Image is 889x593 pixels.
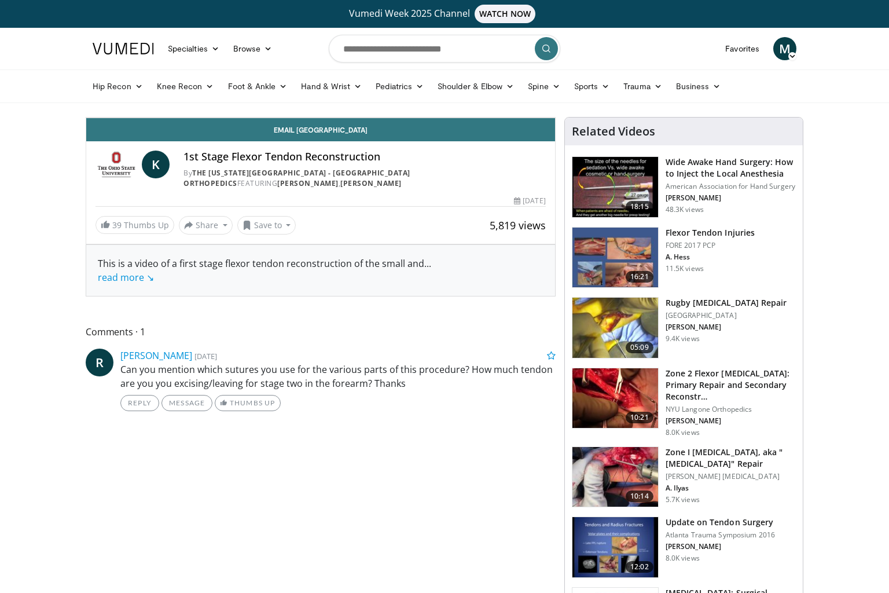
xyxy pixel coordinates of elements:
[161,395,212,411] a: Message
[369,75,431,98] a: Pediatrics
[120,349,192,362] a: [PERSON_NAME]
[329,35,560,63] input: Search topics, interventions
[572,227,796,288] a: 16:21 Flexor Tendon Injuries FORE 2017 PCP A. Hess 11.5K views
[86,324,556,339] span: Comments 1
[666,227,755,239] h3: Flexor Tendon Injuries
[666,193,796,203] p: [PERSON_NAME]
[572,447,658,507] img: 0d59ad00-c255-429e-9de8-eb2f74552347.150x105_q85_crop-smart_upscale.jpg
[572,517,796,578] a: 12:02 Update on Tendon Surgery Atlanta Trauma Symposium 2016 [PERSON_NAME] 8.0K views
[669,75,728,98] a: Business
[666,297,787,309] h3: Rugby [MEDICAL_DATA] Repair
[475,5,536,23] span: WATCH NOW
[221,75,295,98] a: Foot & Ankle
[666,446,796,470] h3: Zone I [MEDICAL_DATA], aka "[MEDICAL_DATA]" Repair
[98,257,431,284] span: ...
[215,395,280,411] a: Thumbs Up
[666,323,787,332] p: [PERSON_NAME]
[86,349,113,376] a: R
[572,298,658,358] img: 8c27fefa-cd62-4f8e-93ff-934928e829ee.150x105_q85_crop-smart_upscale.jpg
[773,37,796,60] a: M
[572,156,796,218] a: 18:15 Wide Awake Hand Surgery: How to Inject the Local Anesthesia American Association for Hand S...
[626,490,653,502] span: 10:14
[572,368,658,429] img: b15ab5f3-4390-48d4-b275-99626f519c4a.150x105_q85_crop-smart_upscale.jpg
[112,219,122,230] span: 39
[150,75,221,98] a: Knee Recon
[86,75,150,98] a: Hip Recon
[183,168,410,188] a: The [US_STATE][GEOGRAPHIC_DATA] - [GEOGRAPHIC_DATA] Orthopedics
[572,228,658,288] img: 7006d695-e87b-44ca-8282-580cfbaead39.150x105_q85_crop-smart_upscale.jpg
[666,241,755,250] p: FORE 2017 PCP
[94,5,795,23] a: Vumedi Week 2025 ChannelWATCH NOW
[666,542,775,551] p: [PERSON_NAME]
[572,517,658,577] img: 14929f5a-e4b8-42f0-9be4-b2bc5c40fd40.150x105_q85_crop-smart_upscale.jpg
[194,351,217,361] small: [DATE]
[179,216,233,235] button: Share
[666,182,796,191] p: American Association for Hand Surgery
[666,517,775,528] h3: Update on Tendon Surgery
[237,216,296,235] button: Save to
[666,368,796,402] h3: Zone 2 Flexor [MEDICAL_DATA]: Primary Repair and Secondary Reconstr…
[666,416,796,426] p: [PERSON_NAME]
[666,252,755,262] p: A. Hess
[521,75,567,98] a: Spine
[93,43,154,54] img: VuMedi Logo
[572,125,655,138] h4: Related Videos
[666,428,700,437] p: 8.0K views
[294,75,369,98] a: Hand & Wrist
[572,297,796,358] a: 05:09 Rugby [MEDICAL_DATA] Repair [GEOGRAPHIC_DATA] [PERSON_NAME] 9.4K views
[490,218,546,232] span: 5,819 views
[572,446,796,508] a: 10:14 Zone I [MEDICAL_DATA], aka "[MEDICAL_DATA]" Repair [PERSON_NAME] [MEDICAL_DATA] A. Ilyas 5....
[666,495,700,504] p: 5.7K views
[666,405,796,414] p: NYU Langone Orthopedics
[626,561,653,573] span: 12:02
[666,264,704,273] p: 11.5K views
[666,205,704,214] p: 48.3K views
[718,37,766,60] a: Favorites
[626,342,653,353] span: 05:09
[183,151,545,163] h4: 1st Stage Flexor Tendon Reconstruction
[666,311,787,320] p: [GEOGRAPHIC_DATA]
[514,196,545,206] div: [DATE]
[666,554,700,563] p: 8.0K views
[567,75,617,98] a: Sports
[626,412,653,423] span: 10:21
[666,156,796,180] h3: Wide Awake Hand Surgery: How to Inject the Local Anesthesia
[95,216,174,234] a: 39 Thumbs Up
[98,271,154,284] a: read more ↘
[666,530,775,540] p: Atlanta Trauma Symposium 2016
[572,157,658,217] img: Q2xRg7exoPLTwO8X4xMDoxOjBrO-I4W8_1.150x105_q85_crop-smart_upscale.jpg
[616,75,669,98] a: Trauma
[666,484,796,493] p: A. Ilyas
[666,472,796,481] p: [PERSON_NAME] [MEDICAL_DATA]
[626,271,653,283] span: 16:21
[183,168,545,189] div: By FEATURING ,
[120,363,556,390] p: Can you mention which sutures you use for the various parts of this procedure? How much tendon ar...
[226,37,280,60] a: Browse
[120,395,159,411] a: Reply
[666,334,700,343] p: 9.4K views
[572,368,796,437] a: 10:21 Zone 2 Flexor [MEDICAL_DATA]: Primary Repair and Secondary Reconstr… NYU Langone Orthopedic...
[626,201,653,213] span: 18:15
[98,257,543,284] div: This is a video of a first stage flexor tendon reconstruction of the small and
[95,151,137,178] img: The Ohio State University - Wexner Medical Center Orthopedics
[431,75,521,98] a: Shoulder & Elbow
[86,118,555,141] a: Email [GEOGRAPHIC_DATA]
[161,37,226,60] a: Specialties
[142,151,170,178] a: K
[277,178,339,188] a: [PERSON_NAME]
[340,178,402,188] a: [PERSON_NAME]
